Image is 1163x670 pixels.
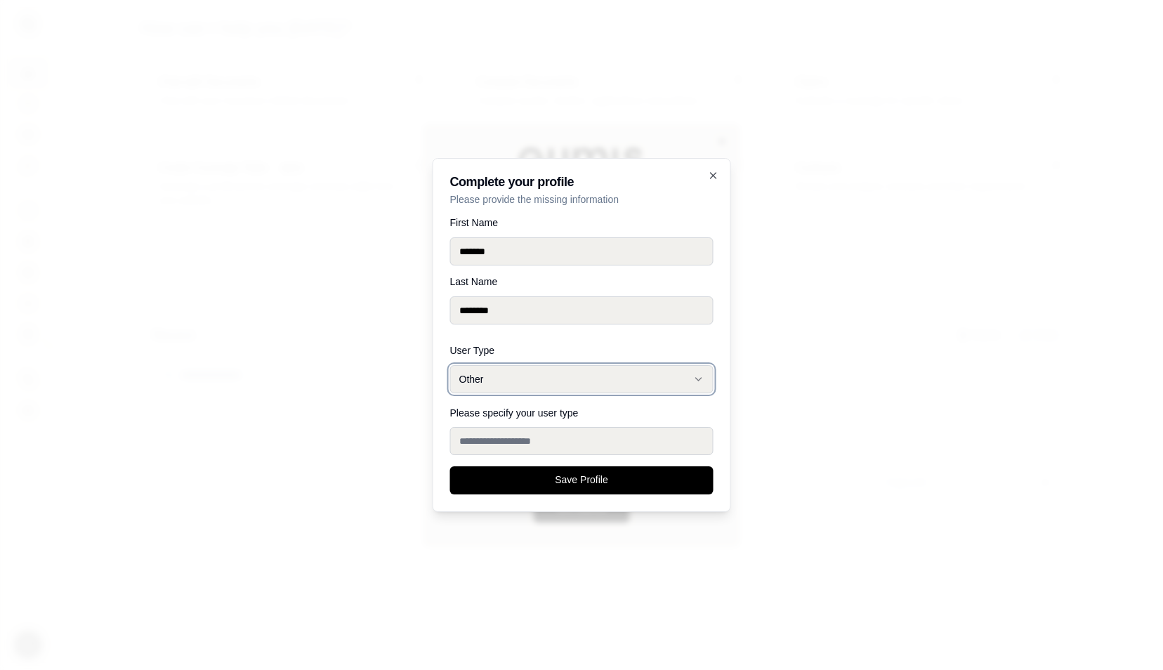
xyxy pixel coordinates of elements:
label: Last Name [450,277,714,287]
label: Please specify your user type [450,407,579,419]
label: User Type [450,346,714,355]
h2: Complete your profile [450,176,714,188]
p: Please provide the missing information [450,192,714,206]
button: Save Profile [450,466,714,494]
label: First Name [450,218,714,228]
